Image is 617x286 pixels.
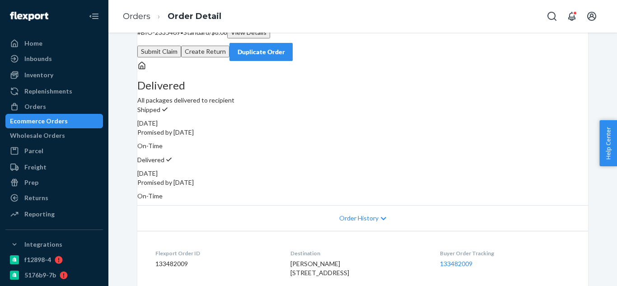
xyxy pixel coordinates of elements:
[137,46,181,57] button: Submit Claim
[5,268,103,282] a: 5176b9-7b
[5,175,103,190] a: Prep
[543,7,561,25] button: Open Search Box
[123,11,150,21] a: Orders
[290,249,425,257] dt: Destination
[5,84,103,98] a: Replenishments
[137,192,588,201] p: On-Time
[137,80,588,91] h3: Delivered
[24,271,56,280] div: 5176b9-7b
[440,249,570,257] dt: Buyer Order Tracking
[5,68,103,82] a: Inventory
[24,178,38,187] div: Prep
[155,259,276,268] dd: 133482009
[5,191,103,205] a: Returns
[5,36,103,51] a: Home
[237,47,285,56] div: Duplicate Order
[5,253,103,267] a: f12898-4
[5,128,103,143] a: Wholesale Orders
[137,105,588,114] p: Shipped
[24,240,62,249] div: Integrations
[24,193,48,202] div: Returns
[24,102,46,111] div: Orders
[24,146,43,155] div: Parcel
[231,28,266,37] div: View Details
[24,255,51,264] div: f12898-4
[563,7,581,25] button: Open notifications
[10,12,48,21] img: Flexport logo
[24,39,42,48] div: Home
[5,144,103,158] a: Parcel
[5,207,103,221] a: Reporting
[137,80,588,105] div: All packages delivered to recipient
[5,237,103,252] button: Integrations
[168,11,221,21] a: Order Detail
[137,169,588,178] div: [DATE]
[5,52,103,66] a: Inbounds
[440,260,472,267] a: 133482009
[5,114,103,128] a: Ecommerce Orders
[24,54,52,63] div: Inbounds
[137,141,588,150] p: On-Time
[137,119,588,128] div: [DATE]
[155,249,276,257] dt: Flexport Order ID
[85,7,103,25] button: Close Navigation
[24,87,72,96] div: Replenishments
[24,70,53,80] div: Inventory
[24,210,55,219] div: Reporting
[583,7,601,25] button: Open account menu
[227,27,270,38] button: View Details
[137,27,588,38] p: # BIO-2335469 / $8.08
[116,3,229,30] ol: breadcrumbs
[137,155,588,164] p: Delivered
[181,46,229,57] button: Create Return
[599,120,617,166] button: Help Center
[5,160,103,174] a: Freight
[10,131,65,140] div: Wholesale Orders
[24,163,47,172] div: Freight
[290,260,349,277] span: [PERSON_NAME] [STREET_ADDRESS]
[339,214,379,223] span: Order History
[137,178,588,187] p: Promised by [DATE]
[137,128,588,137] p: Promised by [DATE]
[5,99,103,114] a: Orders
[10,117,68,126] div: Ecommerce Orders
[229,43,293,61] button: Duplicate Order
